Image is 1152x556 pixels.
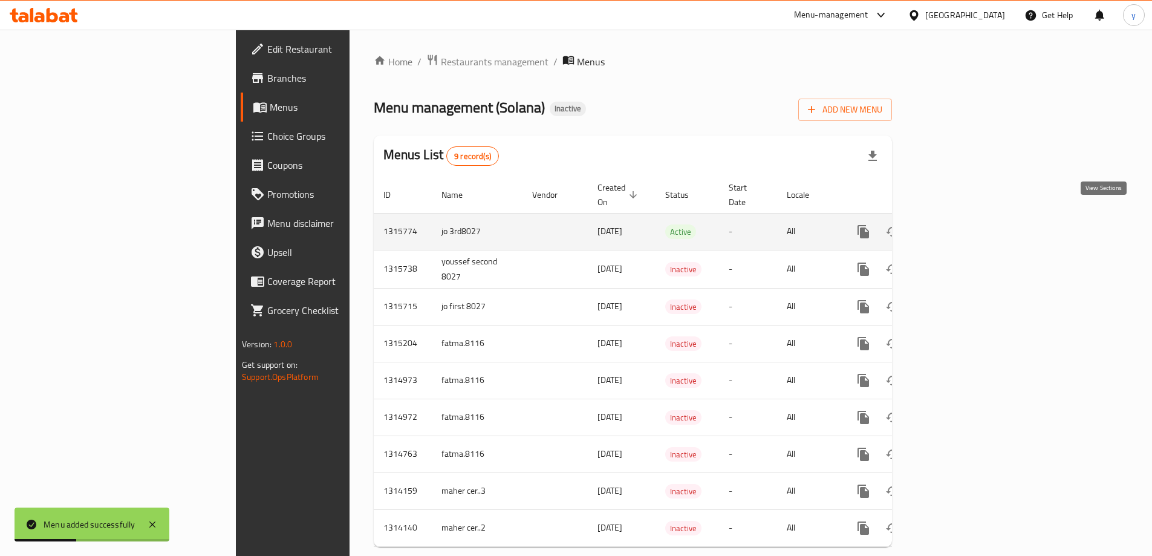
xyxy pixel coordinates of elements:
[241,64,428,93] a: Branches
[241,34,428,64] a: Edit Restaurant
[878,329,907,358] button: Change Status
[432,288,522,325] td: jo first 8027
[597,483,622,499] span: [DATE]
[878,477,907,506] button: Change Status
[241,209,428,238] a: Menu disclaimer
[532,188,573,202] span: Vendor
[267,42,418,56] span: Edit Restaurant
[719,509,777,546] td: -
[432,362,522,399] td: fatma.8116
[777,288,839,325] td: All
[849,329,878,358] button: more
[798,99,892,121] button: Add New Menu
[719,399,777,436] td: -
[665,337,701,351] span: Inactive
[719,250,777,288] td: -
[267,303,418,318] span: Grocery Checklist
[383,188,406,202] span: ID
[665,410,701,425] div: Inactive
[432,399,522,436] td: fatma.8116
[665,225,696,239] span: Active
[665,485,701,499] span: Inactive
[441,54,548,69] span: Restaurants management
[878,366,907,395] button: Change Status
[432,509,522,546] td: maher cer..2
[719,325,777,362] td: -
[665,263,701,276] span: Inactive
[597,335,622,351] span: [DATE]
[597,298,622,314] span: [DATE]
[597,180,641,209] span: Created On
[441,188,478,202] span: Name
[597,409,622,425] span: [DATE]
[597,520,622,535] span: [DATE]
[241,238,428,267] a: Upsell
[849,514,878,543] button: more
[267,158,418,172] span: Coupons
[432,436,522,473] td: fatma.8116
[267,274,418,289] span: Coverage Report
[267,245,418,260] span: Upsell
[665,448,701,462] span: Inactive
[242,336,272,352] span: Version:
[878,292,907,321] button: Change Status
[849,477,878,506] button: more
[878,514,907,543] button: Change Status
[858,142,887,171] div: Export file
[267,187,418,201] span: Promotions
[446,146,499,166] div: Total records count
[878,255,907,284] button: Change Status
[597,446,622,462] span: [DATE]
[719,473,777,509] td: -
[777,325,839,362] td: All
[849,403,878,432] button: more
[242,357,298,373] span: Get support on:
[550,102,586,116] div: Inactive
[432,325,522,362] td: fatma.8116
[665,373,701,388] div: Inactive
[665,299,701,314] div: Inactive
[777,509,839,546] td: All
[597,261,622,276] span: [DATE]
[577,54,605,69] span: Menus
[241,180,428,209] a: Promotions
[241,151,428,180] a: Coupons
[849,440,878,469] button: more
[383,146,499,166] h2: Menus List
[925,8,1005,22] div: [GEOGRAPHIC_DATA]
[878,440,907,469] button: Change Status
[878,403,907,432] button: Change Status
[374,54,892,70] nav: breadcrumb
[665,224,696,239] div: Active
[597,223,622,239] span: [DATE]
[777,250,839,288] td: All
[267,71,418,85] span: Branches
[241,93,428,122] a: Menus
[550,103,586,114] span: Inactive
[777,473,839,509] td: All
[241,296,428,325] a: Grocery Checklist
[374,94,545,121] span: Menu management ( Solana )
[267,216,418,231] span: Menu disclaimer
[665,188,705,202] span: Status
[432,250,522,288] td: youssef second 8027
[839,177,975,214] th: Actions
[849,292,878,321] button: more
[242,369,319,385] a: Support.OpsPlatform
[665,336,701,351] div: Inactive
[44,518,135,531] div: Menu added successfully
[777,436,839,473] td: All
[849,217,878,246] button: more
[777,213,839,250] td: All
[597,372,622,388] span: [DATE]
[665,522,701,535] span: Inactive
[719,436,777,473] td: -
[849,366,878,395] button: more
[432,213,522,250] td: jo 3rd8027
[665,374,701,388] span: Inactive
[808,102,882,117] span: Add New Menu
